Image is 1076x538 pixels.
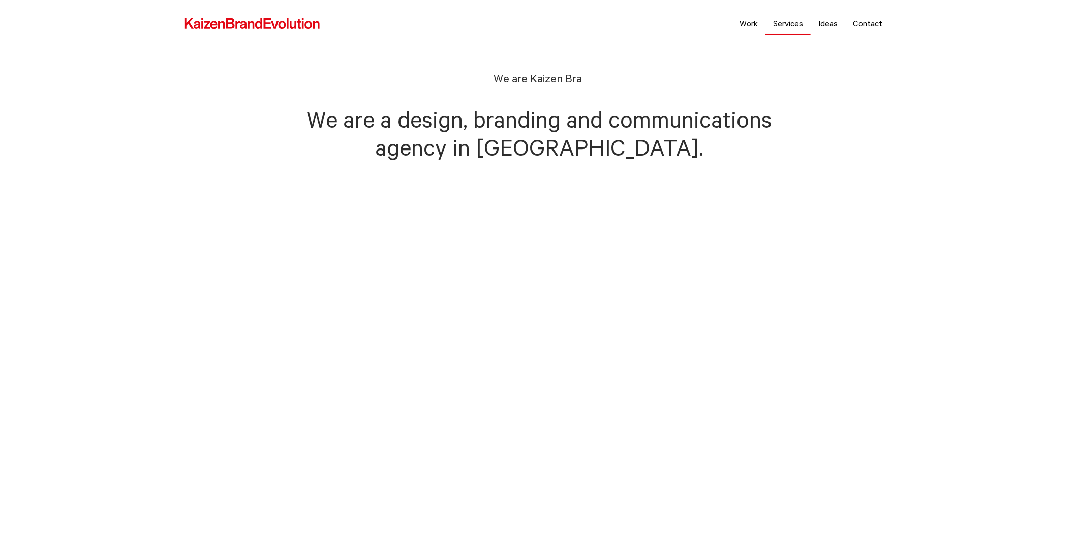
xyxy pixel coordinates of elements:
a: Contact [845,11,890,36]
h5: W e a r e K a i z e n B r a [172,72,904,85]
h1: We are a design, branding and communications agency in [GEOGRAPHIC_DATA]. [300,106,776,162]
a: Ideas [811,11,845,36]
button: Next [907,395,917,405]
img: kbe_logo_new.svg [183,17,321,31]
a: Services [765,11,811,36]
h4: Applegreen [216,520,360,530]
button: Previous [160,395,170,405]
a: Work [732,11,765,36]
